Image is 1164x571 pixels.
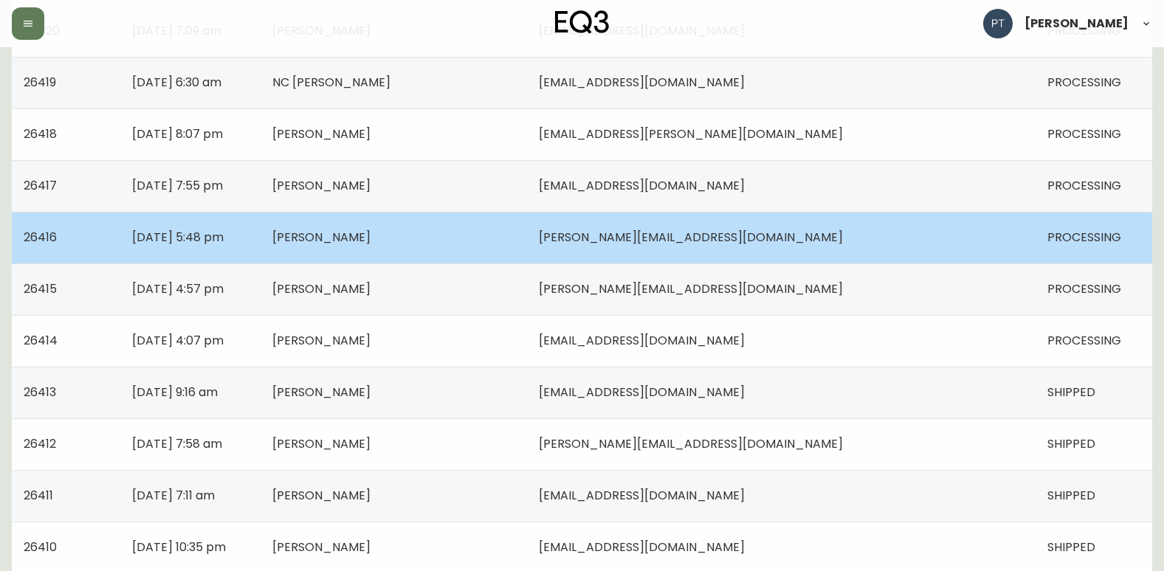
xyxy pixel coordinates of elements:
span: [PERSON_NAME] [272,280,371,297]
span: 26419 [24,74,56,91]
span: [PERSON_NAME] [272,125,371,142]
span: [PERSON_NAME] [272,487,371,504]
span: PROCESSING [1047,125,1121,142]
span: [DATE] 7:55 pm [132,177,223,194]
span: PROCESSING [1047,332,1121,349]
span: 26413 [24,384,56,401]
span: [EMAIL_ADDRESS][DOMAIN_NAME] [539,332,745,349]
span: [PERSON_NAME] [272,332,371,349]
span: [PERSON_NAME] [272,435,371,452]
span: [PERSON_NAME] [272,539,371,556]
span: SHIPPED [1047,435,1095,452]
span: [PERSON_NAME][EMAIL_ADDRESS][DOMAIN_NAME] [539,229,843,246]
span: [EMAIL_ADDRESS][DOMAIN_NAME] [539,384,745,401]
span: [EMAIL_ADDRESS][PERSON_NAME][DOMAIN_NAME] [539,125,843,142]
span: 26411 [24,487,53,504]
span: [DATE] 7:11 am [132,487,215,504]
span: [PERSON_NAME] [272,229,371,246]
span: 26418 [24,125,57,142]
span: [DATE] 10:35 pm [132,539,226,556]
span: [EMAIL_ADDRESS][DOMAIN_NAME] [539,487,745,504]
span: SHIPPED [1047,539,1095,556]
span: [PERSON_NAME] [272,177,371,194]
span: [EMAIL_ADDRESS][DOMAIN_NAME] [539,74,745,91]
span: PROCESSING [1047,229,1121,246]
span: [DATE] 5:48 pm [132,229,224,246]
span: 26416 [24,229,57,246]
span: PROCESSING [1047,177,1121,194]
span: NC [PERSON_NAME] [272,74,390,91]
span: PROCESSING [1047,280,1121,297]
span: SHIPPED [1047,384,1095,401]
span: 26415 [24,280,57,297]
span: [DATE] 7:58 am [132,435,222,452]
span: [EMAIL_ADDRESS][DOMAIN_NAME] [539,177,745,194]
span: [PERSON_NAME][EMAIL_ADDRESS][DOMAIN_NAME] [539,280,843,297]
img: 986dcd8e1aab7847125929f325458823 [983,9,1013,38]
span: 26417 [24,177,57,194]
span: [PERSON_NAME] [1024,18,1129,30]
span: [PERSON_NAME][EMAIL_ADDRESS][DOMAIN_NAME] [539,435,843,452]
span: [DATE] 4:57 pm [132,280,224,297]
span: 26414 [24,332,58,349]
span: 26412 [24,435,56,452]
span: 26410 [24,539,57,556]
span: [DATE] 8:07 pm [132,125,223,142]
img: logo [555,10,610,34]
span: [DATE] 9:16 am [132,384,218,401]
span: PROCESSING [1047,74,1121,91]
span: [EMAIL_ADDRESS][DOMAIN_NAME] [539,539,745,556]
span: [DATE] 6:30 am [132,74,221,91]
span: SHIPPED [1047,487,1095,504]
span: [PERSON_NAME] [272,384,371,401]
span: [DATE] 4:07 pm [132,332,224,349]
